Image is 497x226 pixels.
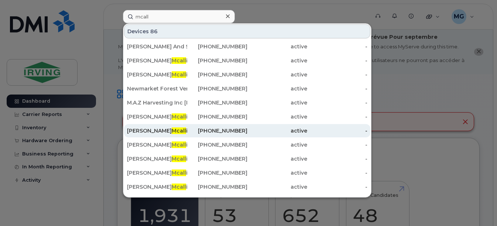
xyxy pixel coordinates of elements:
div: Newmarket Forest Ventures Ltd [PERSON_NAME] ister [127,85,187,92]
a: [PERSON_NAME]Mcallister [PERSON_NAME] Harvesting Inc 1[PHONE_NUMBER]active- [124,180,370,194]
div: active [247,113,308,120]
div: [PERSON_NAME] ister [PERSON_NAME] Harvesting Inc 1 [127,183,187,191]
span: Mcall [172,184,186,190]
div: [PERSON_NAME] ister P [PERSON_NAME] And Sons Logging 1 [127,57,187,64]
div: [PHONE_NUMBER] [187,57,247,64]
div: [PERSON_NAME] ister Clay Hill Equipment Ltd [127,155,187,162]
div: active [247,43,308,50]
a: [PERSON_NAME]Mcallister Clay Hill Equipment Ltd[PHONE_NUMBER]active- [124,152,370,165]
div: [PHONE_NUMBER] [187,71,247,78]
span: Mcall [172,57,186,64]
a: [PERSON_NAME]Mcallister[PHONE_NUMBER]active- [124,124,370,137]
a: [PERSON_NAME]Mcallister Maz Harvesting[PHONE_NUMBER]active- [124,138,370,151]
a: [PERSON_NAME]Mcallister Corewood Enterprise Inc[PHONE_NUMBER]active- [124,110,370,123]
div: [PERSON_NAME] And Sons Forestry Ltd 2 [PERSON_NAME] ister [127,43,187,50]
div: M.A.Z Harvesting Inc [PERSON_NAME] ister [127,99,187,106]
div: [PERSON_NAME] ister [127,127,187,134]
div: [PHONE_NUMBER] [187,141,247,148]
div: [PERSON_NAME] ister S&Amp;M Processing 2 [127,71,187,78]
div: - [307,141,367,148]
div: - [307,183,367,191]
div: - [307,113,367,120]
div: active [247,127,308,134]
div: [PHONE_NUMBER] [187,113,247,120]
div: active [247,183,308,191]
a: [PERSON_NAME]Mcallister S&Amp;M Processing 2[PHONE_NUMBER]active- [124,68,370,81]
span: Mcall [172,71,186,78]
div: [PHONE_NUMBER] [187,85,247,92]
div: active [247,71,308,78]
div: [PERSON_NAME] ister S &Amp; S Logging Ltd 2 [127,169,187,177]
div: - [307,57,367,64]
div: - [307,43,367,50]
span: 86 [150,28,158,35]
div: [PHONE_NUMBER] [187,127,247,134]
div: [PHONE_NUMBER] [187,183,247,191]
span: Mcall [172,141,186,148]
a: M.A.Z Harvesting Inc [PERSON_NAME]ister[PHONE_NUMBER]active- [124,96,370,109]
div: - [307,71,367,78]
span: Mcall [172,113,186,120]
a: Newmarket Forest Ventures Ltd [PERSON_NAME]ister[PHONE_NUMBER]active- [124,82,370,95]
span: Mcall [172,155,186,162]
div: active [247,57,308,64]
a: [PERSON_NAME]Mcallister P [PERSON_NAME] And Sons Logging 1[PHONE_NUMBER]active- [124,54,370,67]
div: - [307,127,367,134]
span: Mcall [172,127,186,134]
div: active [247,155,308,162]
div: [PHONE_NUMBER] [187,43,247,50]
span: Mcall [172,169,186,176]
div: active [247,85,308,92]
div: Devices [124,24,370,38]
div: [PHONE_NUMBER] [187,169,247,177]
div: [PHONE_NUMBER] [187,99,247,106]
div: [PHONE_NUMBER] [187,155,247,162]
div: [PERSON_NAME] ister Maz Harvesting [127,141,187,148]
div: active [247,141,308,148]
div: [PERSON_NAME] ister Corewood Enterprise Inc [127,113,187,120]
a: [PERSON_NAME]Mcallister S &Amp; S Logging Ltd 2[PHONE_NUMBER]active- [124,166,370,179]
a: [PERSON_NAME] And Sons Forestry Ltd 2 [PERSON_NAME]ister[PHONE_NUMBER]active- [124,40,370,53]
div: active [247,99,308,106]
div: - [307,169,367,177]
a: [PERSON_NAME]Mcallister Tap Logging Inc.[PHONE_NUMBER]active- [124,194,370,208]
div: - [307,85,367,92]
div: active [247,169,308,177]
div: - [307,155,367,162]
div: - [307,99,367,106]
